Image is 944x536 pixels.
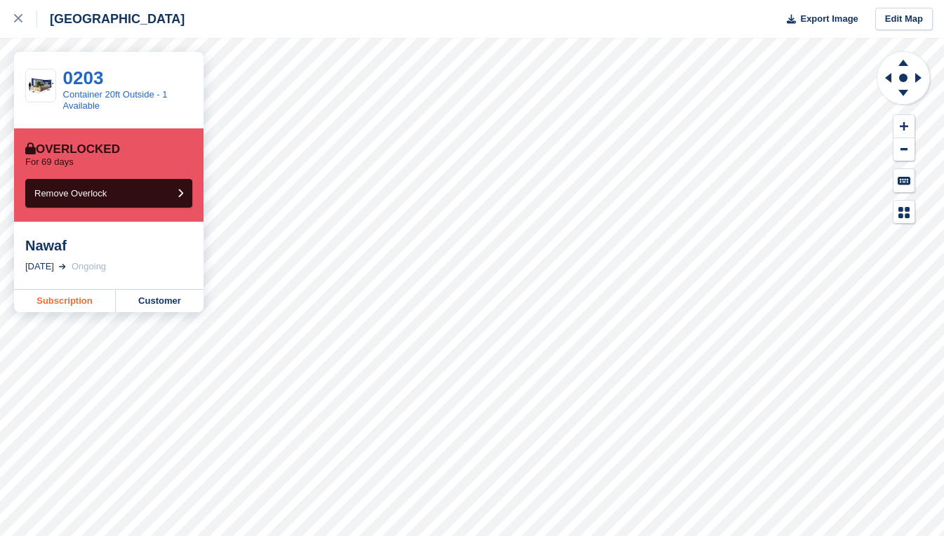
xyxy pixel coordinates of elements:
button: Remove Overlock [25,179,192,208]
div: [GEOGRAPHIC_DATA] [37,11,185,27]
a: Edit Map [875,8,933,31]
div: [DATE] [25,260,54,274]
div: Ongoing [72,260,106,274]
button: Zoom In [893,115,915,138]
a: 0203 [63,67,104,88]
p: For 69 days [25,156,74,168]
div: Nawaf [25,237,192,254]
button: Zoom Out [893,138,915,161]
button: Keyboard Shortcuts [893,169,915,192]
a: Subscription [14,290,116,312]
div: Overlocked [25,142,120,156]
img: arrow-right-light-icn-cde0832a797a2874e46488d9cf13f60e5c3a73dbe684e267c42b8395dfbc2abf.svg [59,264,66,269]
button: Export Image [778,8,858,31]
img: 20ft%20Storage%20Container.jpg [26,74,55,96]
button: Map Legend [893,201,915,224]
span: Remove Overlock [34,188,107,199]
a: Customer [116,290,204,312]
a: Container 20ft Outside - 1 Available [63,89,168,111]
span: Export Image [800,12,858,26]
